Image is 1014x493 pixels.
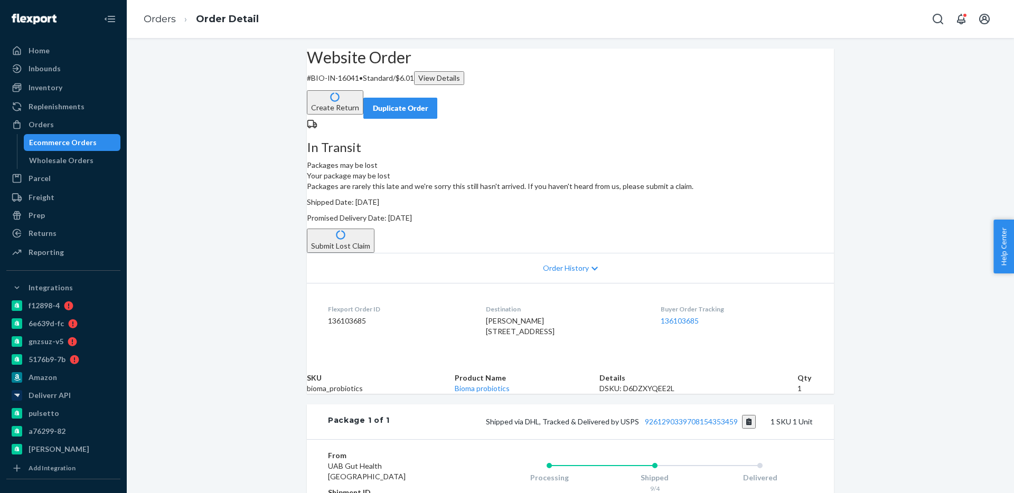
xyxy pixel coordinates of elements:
td: bioma_probiotics [307,383,455,394]
a: 136103685 [661,316,699,325]
div: f12898-4 [29,300,60,311]
h2: Website Order [307,49,834,66]
div: Reporting [29,247,64,258]
button: Integrations [6,279,120,296]
a: Deliverr API [6,387,120,404]
td: 1 [797,383,834,394]
span: [PERSON_NAME] [STREET_ADDRESS] [486,316,555,336]
div: Orders [29,119,54,130]
div: 1 SKU 1 Unit [390,415,813,429]
button: Open Search Box [927,8,949,30]
p: Promised Delivery Date: [DATE] [307,213,834,223]
a: pulsetto [6,405,120,422]
span: Shipped via DHL, Tracked & Delivered by USPS [486,417,756,426]
div: gnzsuz-v5 [29,336,63,347]
button: Create Return [307,90,363,115]
a: 5176b9-7b [6,351,120,368]
a: Amazon [6,369,120,386]
div: Ecommerce Orders [29,137,97,148]
th: Details [599,373,797,383]
button: Close Navigation [99,8,120,30]
div: Home [29,45,50,56]
button: View Details [414,71,464,85]
ol: breadcrumbs [135,4,267,35]
div: Parcel [29,173,51,184]
a: Parcel [6,170,120,187]
a: Inbounds [6,60,120,77]
div: Returns [29,228,57,239]
div: Integrations [29,282,73,293]
button: Open notifications [951,8,972,30]
div: Packages may be lost [307,140,834,170]
a: 9261290339708154353459 [645,417,738,426]
p: Shipped Date: [DATE] [307,197,834,207]
div: Inbounds [29,63,61,74]
div: View Details [418,73,460,83]
div: Inventory [29,82,62,93]
a: Replenishments [6,98,120,115]
div: DSKU: D6DZXYQEE2L [599,383,797,394]
div: Delivered [707,472,813,483]
a: Order Detail [196,13,259,25]
dt: Flexport Order ID [328,305,469,314]
div: Package 1 of 1 [328,415,390,429]
button: Copy tracking number [742,415,756,429]
a: Ecommerce Orders [24,134,121,151]
a: a76299-82 [6,423,120,440]
a: gnzsuz-v5 [6,333,120,350]
button: Duplicate Order [363,98,437,119]
a: Orders [144,13,176,25]
button: Submit Lost Claim [307,229,374,253]
div: Deliverr API [29,390,71,401]
div: 6e639d-fc [29,318,64,329]
div: pulsetto [29,408,59,419]
a: Freight [6,189,120,206]
div: Wholesale Orders [29,155,93,166]
dt: From [328,450,454,461]
button: Open account menu [974,8,995,30]
dd: 136103685 [328,316,469,326]
a: 6e639d-fc [6,315,120,332]
span: UAB Gut Health [GEOGRAPHIC_DATA] [328,461,406,481]
span: • [359,73,363,82]
th: Product Name [455,373,600,383]
dt: Buyer Order Tracking [661,305,813,314]
dt: Destination [486,305,643,314]
div: [PERSON_NAME] [29,444,89,454]
div: 5176b9-7b [29,354,65,365]
header: Your package may be lost [307,170,834,181]
a: Prep [6,207,120,224]
th: SKU [307,373,455,383]
a: Orders [6,116,120,133]
a: [PERSON_NAME] [6,441,120,458]
div: Add Integration [29,463,76,472]
h3: In Transit [307,140,834,154]
span: Standard [363,73,393,82]
a: Returns [6,225,120,242]
a: Add Integration [6,462,120,475]
div: Amazon [29,372,57,383]
div: Shipped [602,472,708,483]
div: Freight [29,192,54,203]
a: Inventory [6,79,120,96]
div: Prep [29,210,45,221]
a: Reporting [6,244,120,261]
div: Duplicate Order [372,103,428,113]
a: f12898-4 [6,297,120,314]
a: Bioma probiotics [455,384,510,393]
a: Home [6,42,120,59]
div: a76299-82 [29,426,65,437]
div: Processing [496,472,602,483]
button: Help Center [993,220,1014,273]
img: Flexport logo [12,14,57,24]
p: # BIO-IN-16041 / $6.01 [307,71,834,85]
div: 9/4 [602,484,708,493]
div: Replenishments [29,101,84,112]
th: Qty [797,373,834,383]
a: Wholesale Orders [24,152,121,169]
span: Order History [543,263,589,273]
p: Packages are rarely this late and we're sorry this still hasn't arrived. If you haven't heard fro... [307,181,834,192]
